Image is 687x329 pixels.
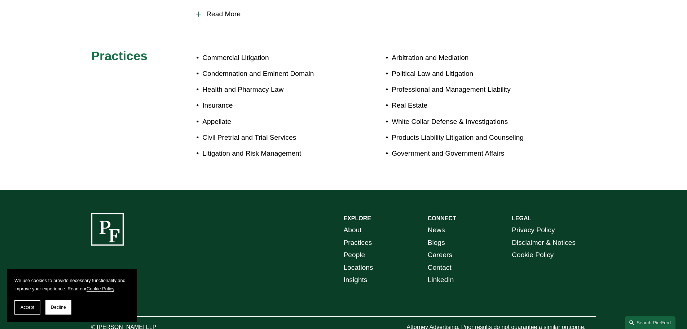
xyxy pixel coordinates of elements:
[202,116,343,128] p: Appellate
[392,116,554,128] p: White Collar Defense & Investigations
[87,286,114,291] a: Cookie Policy
[344,224,362,237] a: About
[392,68,554,80] p: Political Law and Litigation
[392,147,554,160] p: Government and Government Affairs
[196,5,596,23] button: Read More
[428,224,445,237] a: News
[344,215,371,221] strong: EXPLORE
[392,131,554,144] p: Products Liability Litigation and Counseling
[392,83,554,96] p: Professional and Management Liability
[91,49,148,63] span: Practices
[202,83,343,96] p: Health and Pharmacy Law
[428,237,445,249] a: Blogs
[428,215,456,221] strong: CONNECT
[512,249,554,261] a: Cookie Policy
[512,224,555,237] a: Privacy Policy
[344,237,372,249] a: Practices
[202,68,343,80] p: Condemnation and Eminent Domain
[512,215,531,221] strong: LEGAL
[202,147,343,160] p: Litigation and Risk Management
[344,249,365,261] a: People
[428,261,452,274] a: Contact
[7,269,137,322] section: Cookie banner
[512,237,576,249] a: Disclaimer & Notices
[14,276,130,293] p: We use cookies to provide necessary functionality and improve your experience. Read our .
[14,300,40,315] button: Accept
[202,52,343,64] p: Commercial Litigation
[428,249,452,261] a: Careers
[45,300,71,315] button: Decline
[202,99,343,112] p: Insurance
[51,305,66,310] span: Decline
[202,131,343,144] p: Civil Pretrial and Trial Services
[201,10,596,18] span: Read More
[392,52,554,64] p: Arbitration and Mediation
[344,274,367,286] a: Insights
[21,305,34,310] span: Accept
[625,316,675,329] a: Search this site
[392,99,554,112] p: Real Estate
[344,261,373,274] a: Locations
[428,274,454,286] a: LinkedIn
